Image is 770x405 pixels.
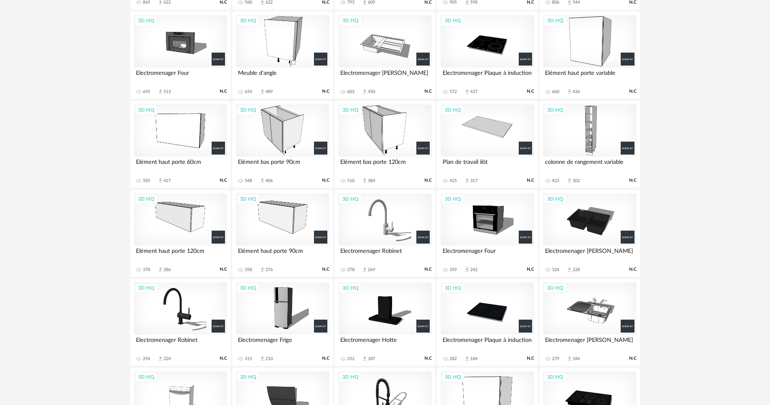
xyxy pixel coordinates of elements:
div: 513 [163,89,171,95]
div: 3D HQ [339,372,362,382]
div: 3D HQ [134,105,158,115]
div: Electromenager Robinet [134,335,227,351]
div: 3D HQ [441,194,465,204]
span: Download icon [259,267,265,273]
a: 3D HQ Elément bas porte 120cm 510 Download icon 384 N.C [335,101,435,188]
span: Download icon [157,178,163,184]
div: 510 [347,178,354,184]
a: 3D HQ Electromenager Robinet 296 Download icon 224 N.C [130,279,231,366]
div: 423 [552,178,559,184]
div: 3D HQ [543,15,567,26]
div: 3D HQ [543,194,567,204]
div: 228 [573,267,580,273]
div: 3D HQ [134,194,158,204]
div: Electromenager Plaque à induction [441,68,534,84]
a: 3D HQ Elément haut porte 60cm 585 Download icon 427 N.C [130,101,231,188]
span: Download icon [362,89,368,95]
div: 585 [143,178,150,184]
span: Download icon [464,89,470,95]
a: 3D HQ Meuble d'angle 654 Download icon 489 N.C [232,11,333,99]
a: 3D HQ Electromenager Plaque à induction 282 Download icon 184 N.C [437,279,537,366]
a: 3D HQ Elément haut porte 90cm 358 Download icon 276 N.C [232,190,333,277]
div: 302 [573,178,580,184]
div: 3D HQ [236,372,260,382]
div: 184 [470,356,477,362]
span: N.C [527,178,534,183]
div: 660 [552,89,559,95]
div: 3D HQ [134,15,158,26]
div: 3D HQ [441,15,465,26]
div: 489 [265,89,273,95]
div: 242 [470,267,477,273]
span: Download icon [362,356,368,362]
span: N.C [527,267,534,272]
div: 384 [368,178,375,184]
div: 436 [573,89,580,95]
div: colonne de rangement variable [543,157,636,173]
div: 548 [245,178,252,184]
div: 406 [265,178,273,184]
div: Meuble d'angle [236,68,329,84]
div: Electromenager Hotte [338,335,431,351]
span: Download icon [259,356,265,362]
span: Download icon [464,178,470,184]
span: Download icon [259,89,265,95]
div: Electromenager [PERSON_NAME] [338,68,431,84]
div: Electromenager [PERSON_NAME] [543,335,636,351]
span: N.C [220,267,227,272]
div: Elément haut porte variable [543,68,636,84]
div: 603 [347,89,354,95]
div: 3D HQ [236,105,260,115]
span: N.C [220,89,227,94]
div: 450 [368,89,375,95]
div: Elément haut porte 60cm [134,157,227,173]
span: N.C [220,178,227,183]
span: Download icon [362,178,368,184]
span: Download icon [157,89,163,95]
a: 3D HQ Elément bas porte 90cm 548 Download icon 406 N.C [232,101,333,188]
div: Elément bas porte 120cm [338,157,431,173]
span: N.C [322,267,329,272]
div: 324 [552,267,559,273]
div: 3D HQ [543,372,567,382]
a: 3D HQ Electromenager Hotte 252 Download icon 187 N.C [335,279,435,366]
div: 3D HQ [236,194,260,204]
div: 210 [265,356,273,362]
div: Electromenager Plaque à induction [441,335,534,351]
div: 358 [245,267,252,273]
span: N.C [220,356,227,361]
div: Elément bas porte 90cm [236,157,329,173]
div: Elément haut porte 90cm [236,246,329,262]
span: Download icon [566,267,573,273]
span: N.C [629,89,636,94]
div: 3D HQ [339,283,362,293]
div: 359 [450,267,457,273]
span: Download icon [259,178,265,184]
div: 3D HQ [441,283,465,293]
span: N.C [629,178,636,183]
div: 276 [265,267,273,273]
a: 3D HQ Plan de travail ilôt 425 Download icon 317 N.C [437,101,537,188]
div: 654 [245,89,252,95]
a: 3D HQ Electromenager Robinet 378 Download icon 269 N.C [335,190,435,277]
div: 572 [450,89,457,95]
a: 3D HQ Electromenager Plaque à induction 572 Download icon 437 N.C [437,11,537,99]
span: Download icon [566,89,573,95]
span: Download icon [362,267,368,273]
div: Elément haut porte 120cm [134,246,227,262]
div: 378 [347,267,354,273]
div: Electromenager Four [441,246,534,262]
div: 695 [143,89,150,95]
a: 3D HQ Elément haut porte 120cm 370 Download icon 286 N.C [130,190,231,277]
span: N.C [424,178,432,183]
span: N.C [629,356,636,361]
div: 3D HQ [543,105,567,115]
div: 3D HQ [441,105,465,115]
div: 252 [347,356,354,362]
div: 3D HQ [339,105,362,115]
span: N.C [322,89,329,94]
div: 3D HQ [236,15,260,26]
span: Download icon [464,267,470,273]
span: N.C [322,178,329,183]
a: 3D HQ Electromenager [PERSON_NAME] 279 Download icon 184 N.C [539,279,640,366]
